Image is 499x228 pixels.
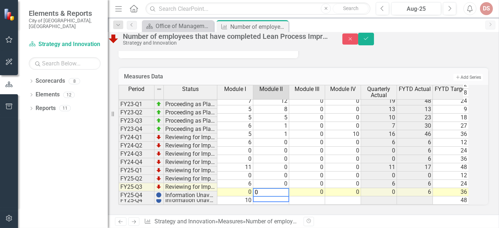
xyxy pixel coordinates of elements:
td: 0 [217,147,253,155]
img: zOikAAAAAElFTkSuQmCC [156,101,162,107]
img: TnMDeAgwAPMxUmUi88jYAAAAAElFTkSuQmCC [156,134,162,140]
td: 36 [433,155,469,163]
td: 7 [361,122,397,130]
td: 0 [289,138,325,147]
td: FY25-Q4 [119,196,154,205]
span: Module II [259,86,283,92]
img: ClearPoint Strategy [4,8,16,21]
td: 7 [217,97,253,105]
td: 0 [325,138,361,147]
td: Proceeding as Planned [164,100,217,109]
td: 0 [217,172,253,180]
td: 6 [397,188,433,196]
td: FY23-Q2 [119,109,154,117]
td: 0 [325,105,361,114]
td: 0 [289,105,325,114]
td: FY25-Q1 [119,167,154,175]
td: Reviewing for Improvement [164,142,217,150]
td: 0 [325,172,361,180]
a: Strategy and Innovation [29,40,101,49]
td: 48 [433,163,469,172]
span: Elements & Reports [29,9,101,18]
div: Office of Management and Budget [156,22,212,31]
div: 12 [63,92,75,98]
td: 6 [361,180,397,188]
td: 10 [325,130,361,138]
td: 6 [361,138,397,147]
td: 0 [289,130,325,138]
td: 13 [361,105,397,114]
td: 0 [361,188,397,196]
td: 24 [433,180,469,188]
td: Reviewing for Improvement [164,175,217,183]
a: Office of Management and Budget [144,22,212,31]
span: Quarterly Actual [362,86,395,99]
td: 11 [217,163,253,172]
td: 36 [433,188,469,196]
span: FYTD Actual [399,86,431,92]
a: Scorecards [36,77,65,85]
td: 17 [397,163,433,172]
input: Search Below... [29,57,101,70]
td: 0 [325,147,361,155]
td: 12 [433,172,469,180]
span: Module III [295,86,319,92]
td: 6 [397,147,433,155]
td: 1 [253,130,289,138]
button: Search [333,4,369,14]
td: 6 [397,155,433,163]
span: Period [129,86,145,92]
div: Strategy and Innovation [123,40,328,46]
td: Proceeding as Planned [164,125,217,133]
td: 0 [325,97,361,105]
td: 6 [397,180,433,188]
td: 24 [433,147,469,155]
td: Reviewing for Improvement [164,183,217,191]
td: 0 [253,180,289,188]
td: 19 [361,97,397,105]
td: 0 [289,172,325,180]
span: Module IV [330,86,356,92]
td: 0 [217,188,253,196]
td: 6 [217,138,253,147]
td: 30 [397,122,433,130]
td: 0 [361,147,397,155]
td: FY25-Q2 [119,175,154,183]
td: 0 [289,147,325,155]
td: 0 [289,122,325,130]
img: TnMDeAgwAPMxUmUi88jYAAAAAElFTkSuQmCC [156,184,162,190]
img: TnMDeAgwAPMxUmUi88jYAAAAAElFTkSuQmCC [156,167,162,173]
h3: Measures Data [124,73,328,80]
td: Reviewing for Improvement [164,133,217,142]
td: 0 [361,172,397,180]
img: zOikAAAAAElFTkSuQmCC [156,109,162,115]
td: 11 [361,163,397,172]
td: 1 [253,122,289,130]
div: Number of employees that have completed Lean Process Improvement Training [246,218,447,225]
td: 0 [325,114,361,122]
div: Aug-25 [394,5,439,13]
td: 48 [433,196,469,205]
td: 5 [217,130,253,138]
td: 6 [217,122,253,130]
a: Measures [218,218,243,225]
td: 0 [253,147,289,155]
input: Search ClearPoint... [145,3,370,15]
td: 0 [217,155,253,163]
span: Search [343,5,359,11]
td: FY24-Q1 [119,133,154,142]
div: » » [144,218,298,226]
td: 10 [361,114,397,122]
td: 36 [433,130,469,138]
img: Reviewing for Improvement [108,33,119,44]
td: 9 [433,105,469,114]
td: 6 [217,180,253,188]
td: 46 [397,130,433,138]
td: 23 [397,114,433,122]
td: FY24-Q3 [119,150,154,158]
td: Proceeding as Planned [164,109,217,117]
td: 5 [217,105,253,114]
span: Status [182,86,199,92]
td: 0 [361,155,397,163]
td: 0 [325,188,361,196]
